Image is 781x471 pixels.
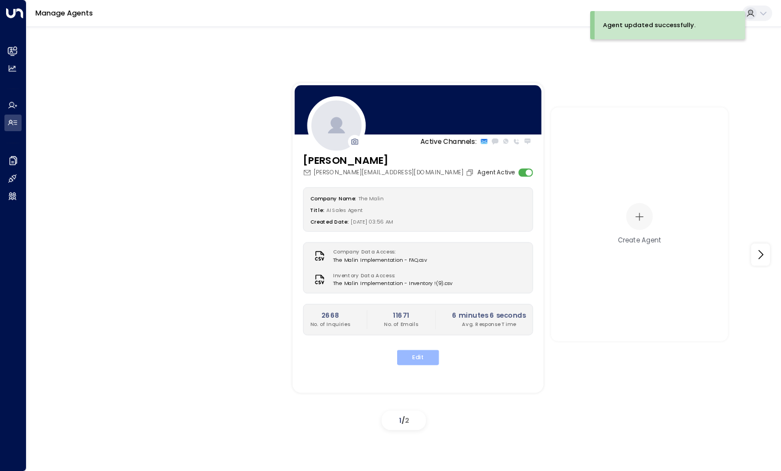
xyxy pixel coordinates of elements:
[310,195,356,201] label: Company Name:
[303,168,476,177] div: [PERSON_NAME][EMAIL_ADDRESS][DOMAIN_NAME]
[310,218,348,225] label: Created Date:
[310,206,324,213] label: Title:
[618,236,661,245] div: Create Agent
[303,153,476,168] h3: [PERSON_NAME]
[466,168,476,177] button: Copy
[384,310,418,320] h2: 11671
[310,320,350,328] p: No. of Inquiries
[333,256,427,264] span: The Malin Implementation - FAQ.csv
[452,310,525,320] h2: 6 minutes 6 seconds
[358,195,384,201] span: The Malin
[310,310,350,320] h2: 2668
[399,416,402,425] span: 1
[405,416,409,425] span: 2
[35,8,93,18] a: Manage Agents
[452,320,525,328] p: Avg. Response Time
[333,272,449,280] label: Inventory Data Access:
[397,350,439,365] button: Edit
[351,218,393,225] span: [DATE] 03:56 AM
[384,320,418,328] p: No. of Emails
[382,411,426,430] div: /
[420,136,477,146] p: Active Channels:
[333,280,452,287] span: The Malin Implementation - Inventory !(9).csv
[603,20,696,30] div: Agent updated successfully.
[477,168,515,177] label: Agent Active
[326,206,363,213] span: AI Sales Agent
[333,249,423,256] label: Company Data Access:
